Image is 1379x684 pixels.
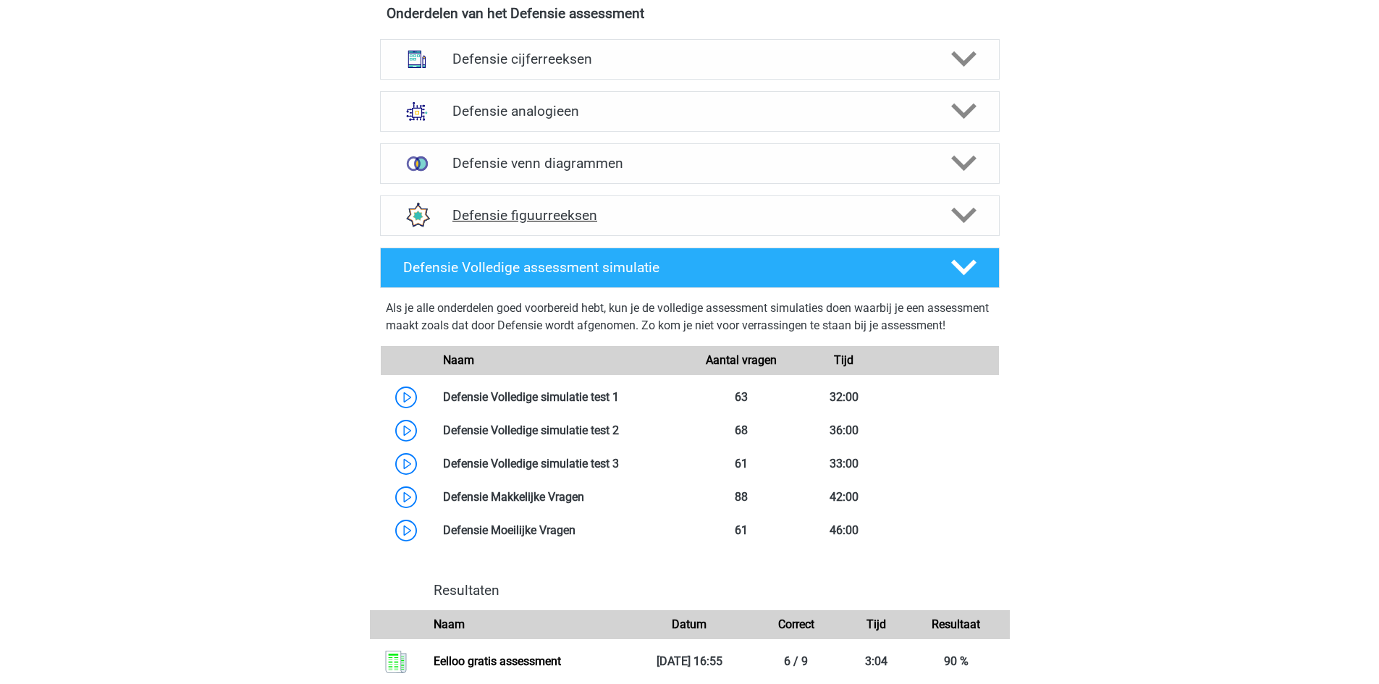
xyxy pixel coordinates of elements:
div: Defensie Volledige simulatie test 1 [432,389,690,406]
img: cijferreeksen [398,41,436,78]
div: Resultaat [903,616,1009,633]
div: Naam [432,352,690,369]
div: Aantal vragen [689,352,792,369]
h4: Resultaten [434,582,998,599]
img: venn diagrammen [398,145,436,182]
a: figuurreeksen Defensie figuurreeksen [374,195,1005,236]
img: figuurreeksen [398,197,436,235]
div: Als je alle onderdelen goed voorbereid hebt, kun je de volledige assessment simulaties doen waarb... [386,300,994,340]
a: analogieen Defensie analogieen [374,91,1005,132]
img: analogieen [398,93,436,130]
div: Datum [636,616,743,633]
div: Defensie Makkelijke Vragen [432,489,690,506]
a: Eelloo gratis assessment [434,654,561,668]
div: Tijd [793,352,895,369]
div: Defensie Volledige simulatie test 2 [432,422,690,439]
h4: Defensie venn diagrammen [452,155,927,172]
h4: Defensie cijferreeksen [452,51,927,67]
a: venn diagrammen Defensie venn diagrammen [374,143,1005,184]
h4: Defensie analogieen [452,103,927,119]
div: Defensie Volledige simulatie test 3 [432,455,690,473]
a: Defensie Volledige assessment simulatie [374,248,1005,288]
div: Tijd [849,616,903,633]
h4: Defensie figuurreeksen [452,207,927,224]
div: Defensie Moeilijke Vragen [432,522,690,539]
div: Correct [743,616,849,633]
h4: Onderdelen van het Defensie assessment [387,5,993,22]
div: Naam [423,616,636,633]
h4: Defensie Volledige assessment simulatie [403,259,927,276]
a: cijferreeksen Defensie cijferreeksen [374,39,1005,80]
